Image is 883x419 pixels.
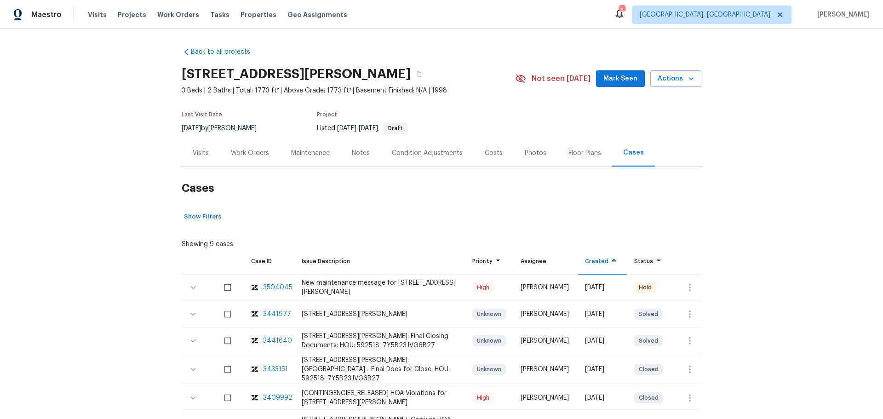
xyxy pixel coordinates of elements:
div: 3 [619,6,625,15]
img: zendesk-icon [251,365,258,374]
span: Unknown [473,336,505,345]
span: [GEOGRAPHIC_DATA], [GEOGRAPHIC_DATA] [640,10,770,19]
a: zendesk-icon3504045 [251,283,287,292]
span: Geo Assignments [287,10,347,19]
div: 3441640 [263,336,292,345]
div: [CONTINGENCIES_RELEASED] HOA Violations for [STREET_ADDRESS][PERSON_NAME] [302,389,457,407]
span: Tasks [210,11,229,18]
span: Mark Seen [603,73,637,85]
div: [DATE] [585,365,619,374]
div: by [PERSON_NAME] [182,123,268,134]
div: New maintenance message for [STREET_ADDRESS][PERSON_NAME] [302,278,457,297]
div: [PERSON_NAME] [521,336,570,345]
div: [DATE] [585,336,619,345]
div: Cases [623,148,644,157]
img: zendesk-icon [251,393,258,402]
button: Mark Seen [596,70,645,87]
span: Work Orders [157,10,199,19]
span: Closed [635,393,662,402]
span: Visits [88,10,107,19]
div: Costs [485,149,503,158]
div: [PERSON_NAME] [521,310,570,319]
span: Show Filters [184,212,221,222]
div: 3433151 [263,365,288,374]
div: [PERSON_NAME] [521,283,570,292]
div: [STREET_ADDRESS][PERSON_NAME] [302,310,457,319]
div: Issue Description [302,257,457,266]
div: Floor Plans [568,149,601,158]
div: Showing 9 cases [182,236,233,249]
span: [DATE] [359,125,378,132]
a: zendesk-icon3409992 [251,393,287,402]
span: High [473,283,493,292]
span: Unknown [473,310,505,319]
div: Priority [472,257,506,266]
a: zendesk-icon3441977 [251,310,287,319]
span: Projects [118,10,146,19]
div: Status [634,257,664,266]
div: Assignee [521,257,570,266]
span: Properties [241,10,276,19]
span: Closed [635,365,662,374]
img: zendesk-icon [251,283,258,292]
span: Solved [635,336,662,345]
span: Last Visit Date [182,112,222,117]
img: zendesk-icon [251,336,258,345]
h2: [STREET_ADDRESS][PERSON_NAME] [182,69,411,79]
span: Hold [635,283,655,292]
span: 3 Beds | 2 Baths | Total: 1773 ft² | Above Grade: 1773 ft² | Basement Finished: N/A | 1998 [182,86,515,95]
div: Visits [193,149,209,158]
img: zendesk-icon [251,310,258,319]
span: Solved [635,310,662,319]
div: 3441977 [263,310,291,319]
span: High [473,393,493,402]
span: - [337,125,378,132]
span: [DATE] [337,125,356,132]
button: Actions [650,70,701,87]
div: [PERSON_NAME] [521,393,570,402]
div: Work Orders [231,149,269,158]
span: Actions [658,73,694,85]
div: [STREET_ADDRESS][PERSON_NAME]: [GEOGRAPHIC_DATA] - Final Docs for Close: HOU: 592518: 7Y5B23JVG6B27 [302,356,457,383]
span: Draft [384,126,407,131]
span: [PERSON_NAME] [814,10,869,19]
div: [PERSON_NAME] [521,365,570,374]
div: Photos [525,149,546,158]
div: Maintenance [291,149,330,158]
a: zendesk-icon3433151 [251,365,287,374]
div: 3409992 [263,393,292,402]
span: Unknown [473,365,505,374]
div: 3504045 [263,283,292,292]
h2: Cases [182,167,701,210]
span: Listed [317,125,407,132]
div: [DATE] [585,310,619,319]
div: [DATE] [585,393,619,402]
button: Show Filters [182,210,224,224]
div: Notes [352,149,370,158]
div: [DATE] [585,283,619,292]
div: Condition Adjustments [392,149,463,158]
span: [DATE] [182,125,201,132]
a: Back to all projects [182,47,270,57]
span: Maestro [31,10,62,19]
button: Copy Address [411,66,427,82]
a: zendesk-icon3441640 [251,336,287,345]
div: Created [585,257,619,266]
span: Not seen [DATE] [532,74,591,83]
span: Project [317,112,337,117]
div: [STREET_ADDRESS][PERSON_NAME]: Final Closing Documents: HOU: 592518: 7Y5B23JVG6B27 [302,332,457,350]
div: Case ID [251,257,287,266]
